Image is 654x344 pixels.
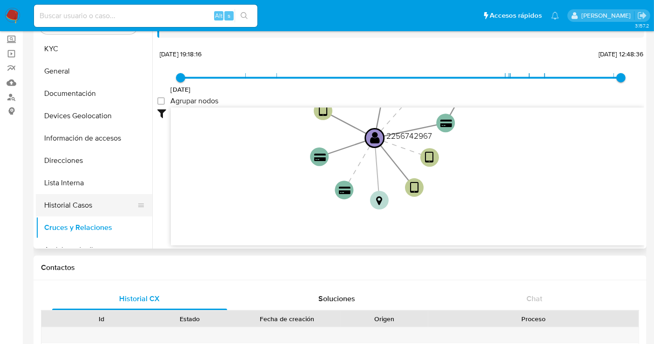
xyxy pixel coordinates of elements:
[36,38,152,60] button: KYC
[160,49,202,59] span: [DATE] 19:18:16
[376,196,382,206] text: 
[637,11,647,20] a: Salir
[435,314,632,324] div: Proceso
[240,314,334,324] div: Fecha de creación
[581,11,634,20] p: nancy.sanchezgarcia@mercadolibre.com.mx
[440,119,452,128] text: 
[170,96,218,106] span: Agrupar nodos
[36,82,152,105] button: Documentación
[36,105,152,127] button: Devices Geolocation
[36,60,152,82] button: General
[319,293,356,304] span: Soluciones
[410,181,419,195] text: 
[319,104,328,118] text: 
[635,22,649,29] span: 3.157.2
[36,172,152,194] button: Lista Interna
[171,85,191,94] span: [DATE]
[526,293,542,304] span: Chat
[34,10,257,22] input: Buscar usuario o caso...
[41,263,639,272] h1: Contactos
[314,153,326,162] text: 
[551,12,559,20] a: Notificaciones
[36,149,152,172] button: Direcciones
[36,216,152,239] button: Cruces y Relaciones
[120,293,160,304] span: Historial CX
[152,314,227,324] div: Estado
[370,131,380,145] text: 
[36,239,152,261] button: Anticipos de dinero
[599,49,643,59] span: [DATE] 12:48:36
[347,314,422,324] div: Origen
[36,127,152,149] button: Información de accesos
[235,9,254,22] button: search-icon
[36,194,145,216] button: Historial Casos
[215,11,222,20] span: Alt
[64,314,139,324] div: Id
[425,151,434,164] text: 
[339,186,351,195] text: 
[157,97,165,105] input: Agrupar nodos
[228,11,230,20] span: s
[490,11,542,20] span: Accesos rápidos
[386,130,432,142] text: 2256742967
